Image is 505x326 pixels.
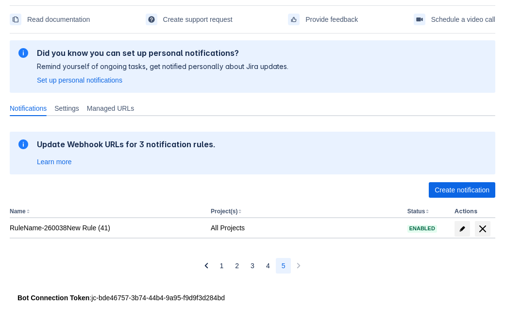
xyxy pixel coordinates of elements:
span: 4 [266,258,270,274]
span: Schedule a video call [431,12,495,27]
div: : jc-bde46757-3b74-44b4-9a95-f9d9f3d284bd [17,293,488,303]
h2: Update Webhook URLs for 3 notification rules. [37,139,216,149]
button: Page 2 [229,258,245,274]
span: Provide feedback [305,12,358,27]
span: edit [458,225,466,233]
button: Name [10,208,26,215]
button: Page 3 [245,258,260,274]
span: information [17,47,29,59]
a: Schedule a video call [414,12,495,27]
span: information [17,138,29,150]
span: 2 [235,258,239,274]
span: Settings [54,103,79,113]
button: Previous [199,258,214,274]
span: 1 [220,258,224,274]
strong: Bot Connection Token [17,294,89,302]
a: Read documentation [10,12,90,27]
span: documentation [12,16,19,23]
span: 5 [282,258,286,274]
a: Provide feedback [288,12,358,27]
a: Create support request [146,12,233,27]
th: Actions [451,206,495,218]
span: Create notification [435,182,489,198]
span: videoCall [416,16,423,23]
span: support [148,16,155,23]
div: RuleName-260038New Rule (41) [10,223,203,233]
button: Page 5 [276,258,291,274]
span: Read documentation [27,12,90,27]
span: 3 [251,258,254,274]
div: All Projects [211,223,400,233]
p: Remind yourself of ongoing tasks, get notified personally about Jira updates. [37,62,288,71]
span: Notifications [10,103,47,113]
a: Set up personal notifications [37,75,122,85]
button: Project(s) [211,208,237,215]
h2: Did you know you can set up personal notifications? [37,48,288,58]
a: Learn more [37,157,72,167]
button: Page 4 [260,258,276,274]
span: delete [477,223,488,235]
button: Create notification [429,182,495,198]
nav: Pagination [199,258,307,274]
span: Managed URLs [87,103,134,113]
span: Create support request [163,12,233,27]
span: Enabled [407,226,437,231]
span: feedback [290,16,298,23]
button: Status [407,208,425,215]
button: Next [291,258,306,274]
button: Page 1 [214,258,230,274]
